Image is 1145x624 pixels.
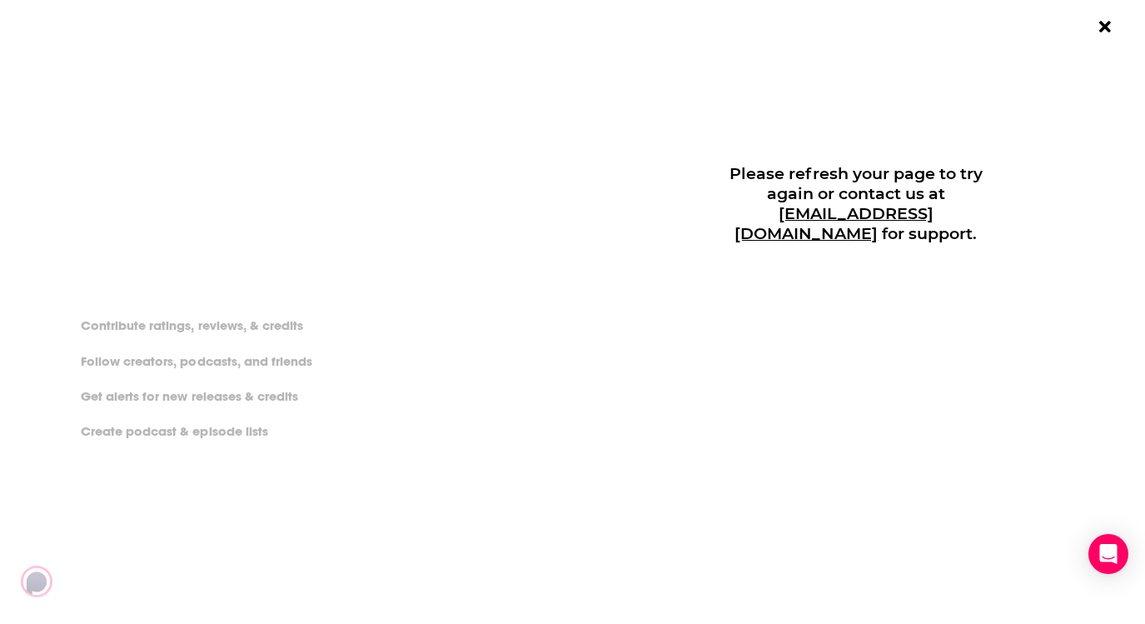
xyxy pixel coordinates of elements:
div: Open Intercom Messenger [1088,534,1128,574]
li: Follow creators, podcasts, and friends [71,350,325,372]
p: Please refresh your page to try again or contact us at for support. [709,163,1003,243]
li: Create podcast & episode lists [71,420,280,442]
img: Podchaser - Follow, Share and Rate Podcasts [21,566,181,597]
button: Close Button [1089,11,1121,42]
li: Get alerts for new releases & credits [71,385,310,407]
a: Podchaser - Follow, Share and Rate Podcasts [21,566,167,597]
a: [EMAIL_ADDRESS][DOMAIN_NAME] [734,203,933,243]
li: On Podchaser you can: [71,285,404,301]
li: Contribute ratings, reviews, & credits [71,314,316,336]
a: create an account [151,87,315,111]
